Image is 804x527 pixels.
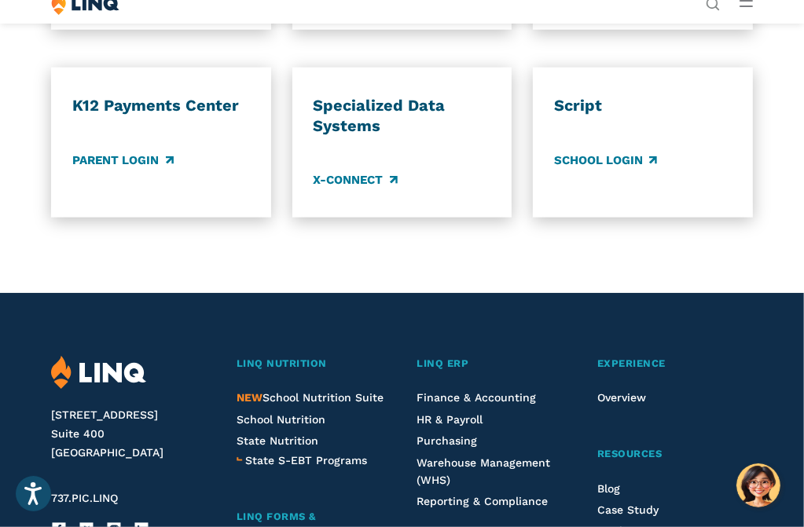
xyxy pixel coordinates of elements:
[237,434,318,447] a: State Nutrition
[417,391,536,404] a: Finance & Accounting
[417,456,550,486] a: Warehouse Management (WHS)
[736,463,780,507] button: Hello, have a question? Let’s chat.
[417,413,483,426] a: HR & Payroll
[597,448,663,459] span: Resources
[237,356,392,372] a: LINQ Nutrition
[51,406,212,462] address: [STREET_ADDRESS] Suite 400 [GEOGRAPHIC_DATA]
[51,492,118,504] span: 737.PIC.LINQ
[237,413,325,426] a: School Nutrition
[72,152,173,169] a: Parent Login
[51,356,146,390] img: LINQ | K‑12 Software
[554,152,657,169] a: School Login
[597,482,620,495] a: Blog
[237,391,262,404] span: NEW
[417,357,468,369] span: LINQ ERP
[237,391,384,404] span: School Nutrition Suite
[417,356,572,372] a: LINQ ERP
[417,434,477,447] a: Purchasing
[417,495,548,507] a: Reporting & Compliance
[597,356,753,372] a: Experience
[597,446,753,463] a: Resources
[597,503,659,516] a: Case Study
[597,391,646,404] a: Overview
[245,454,367,467] span: State S-EBT Programs
[314,172,398,189] a: X-Connect
[237,391,384,404] a: NEWSchool Nutrition Suite
[597,357,666,369] span: Experience
[245,452,367,469] a: State S-EBT Programs
[72,96,250,116] h3: K12 Payments Center
[314,96,491,136] h3: Specialized Data Systems
[237,357,327,369] span: LINQ Nutrition
[554,96,732,116] h3: Script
